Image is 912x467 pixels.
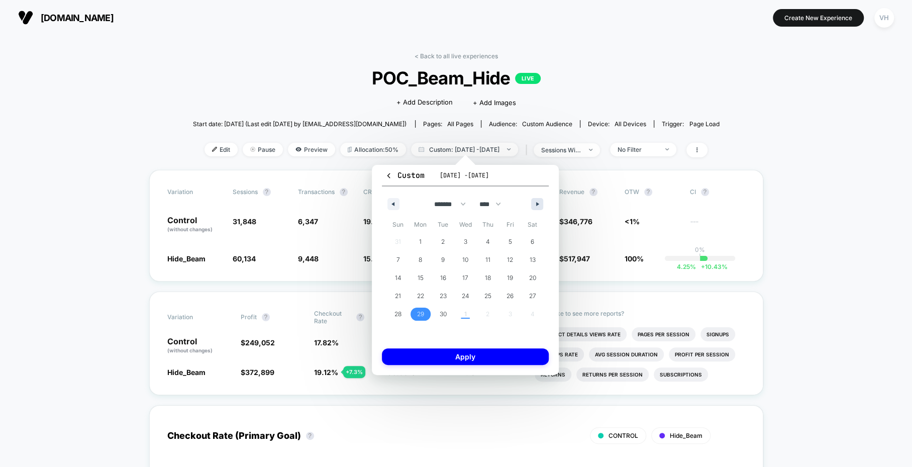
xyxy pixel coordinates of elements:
li: Subscriptions [654,367,708,382]
span: Fri [499,217,522,233]
span: 100% [625,254,644,263]
span: + Add Description [396,98,453,108]
button: 15 [410,269,432,287]
button: 14 [387,269,410,287]
li: Pages Per Session [632,327,695,341]
span: Sun [387,217,410,233]
span: | [523,143,534,157]
div: Pages: [423,120,473,128]
span: 12 [507,251,513,269]
button: 2 [432,233,454,251]
span: [DOMAIN_NAME] [41,13,114,23]
span: 6 [531,233,534,251]
button: 26 [499,287,522,305]
span: 21 [395,287,401,305]
button: 23 [432,287,454,305]
span: Tue [432,217,454,233]
p: Would like to see more reports? [535,310,745,317]
span: OTW [625,188,680,196]
p: Control [167,337,231,354]
span: Page Load [689,120,719,128]
button: ? [701,188,709,196]
button: ? [306,432,314,440]
button: 20 [521,269,544,287]
p: Control [167,216,223,233]
span: 28 [394,305,401,323]
img: rebalance [348,147,352,152]
span: 60,134 [233,254,256,263]
span: Custom [385,170,425,180]
img: end [250,147,255,152]
div: sessions with impression [541,146,581,154]
span: Hide_Beam [167,368,206,377]
span: 249,052 [245,338,275,347]
span: 19 [507,269,513,287]
button: 7 [387,251,410,269]
span: 7 [396,251,400,269]
span: 22 [417,287,424,305]
span: Custom Audience [522,120,572,128]
span: Pause [243,143,283,156]
span: POC_Beam_Hide [219,67,693,88]
span: Hide_Beam [670,432,702,439]
span: CONTROL [609,432,638,439]
span: 6,347 [298,217,318,226]
div: Audience: [489,120,572,128]
button: 9 [432,251,454,269]
span: 517,947 [564,254,590,263]
button: 4 [476,233,499,251]
span: Custom: [DATE] - [DATE] [411,143,518,156]
span: Variation [167,310,223,325]
span: $ [241,338,275,347]
li: Returns Per Session [576,367,649,382]
span: Variation [167,188,223,196]
span: Hide_Beam [167,254,206,263]
button: 25 [476,287,499,305]
p: 0% [695,246,705,253]
span: 15 [418,269,424,287]
span: 25 [484,287,491,305]
span: 372,899 [245,368,274,377]
span: Mon [410,217,432,233]
span: 9 [441,251,445,269]
button: Apply [382,348,549,365]
button: [DOMAIN_NAME] [15,10,117,26]
span: $ [559,217,592,226]
button: 30 [432,305,454,323]
span: Sessions [233,188,258,196]
span: Profit [241,313,257,321]
button: Create New Experience [773,9,864,27]
span: 346,776 [564,217,592,226]
span: 31,848 [233,217,256,226]
button: 17 [454,269,477,287]
span: + Add Images [473,99,516,107]
button: ? [356,313,364,321]
div: + 7.3 % [343,366,365,378]
button: 22 [410,287,432,305]
a: < Back to all live experiences [415,52,498,60]
span: (without changes) [167,347,213,353]
button: Custom[DATE] -[DATE] [382,170,549,186]
span: 29 [417,305,424,323]
button: ? [644,188,652,196]
span: + [701,263,705,270]
div: No Filter [618,146,658,153]
button: VH [871,8,897,28]
img: edit [212,147,217,152]
span: 27 [529,287,536,305]
button: 28 [387,305,410,323]
p: LIVE [515,73,540,84]
button: 8 [410,251,432,269]
span: 13 [530,251,536,269]
button: 21 [387,287,410,305]
li: Product Details Views Rate [535,327,627,341]
img: end [665,148,669,150]
span: all pages [447,120,473,128]
button: 3 [454,233,477,251]
button: 27 [521,287,544,305]
span: 16 [440,269,446,287]
span: CI [690,188,745,196]
span: 30 [439,305,446,323]
p: | [699,253,701,261]
div: Trigger: [662,120,719,128]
